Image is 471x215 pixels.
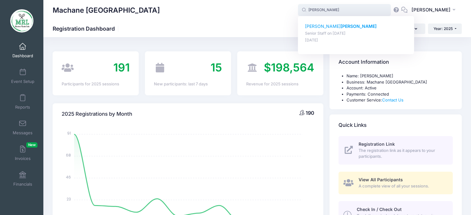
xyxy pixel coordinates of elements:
[26,142,37,148] span: New
[298,4,391,16] input: Search by First Name, Last Name, or Email...
[338,136,453,165] a: Registration Link The registration link as it appears to your participants.
[359,141,395,147] span: Registration Link
[113,61,130,74] span: 191
[62,105,132,123] h4: 2025 Registrations by Month
[305,23,407,30] p: [PERSON_NAME]
[382,97,403,102] a: Contact Us
[53,25,120,32] h1: Registration Dashboard
[305,31,407,37] p: Senior Staff on [DATE]
[8,65,37,87] a: Event Setup
[347,79,453,85] li: Business: Machane [GEOGRAPHIC_DATA]
[8,91,37,113] a: Reports
[15,105,30,110] span: Reports
[211,61,222,74] span: 15
[359,183,446,189] span: A complete view of all your sessions.
[305,37,407,43] p: [DATE]
[66,174,71,180] tspan: 46
[428,24,462,34] button: Year: 2025
[13,130,33,135] span: Messages
[66,153,71,158] tspan: 68
[347,91,453,97] li: Payments: Connected
[338,54,389,71] h4: Account Information
[8,117,37,138] a: Messages
[356,207,401,212] span: Check In / Check Out
[434,26,453,31] span: Year: 2025
[246,81,314,87] div: Revenue for 2025 sessions
[8,142,37,164] a: InvoicesNew
[10,9,33,32] img: Machane Racket Lake
[11,79,34,84] span: Event Setup
[338,172,453,194] a: View All Participants A complete view of all your sessions.
[306,110,314,116] span: 190
[338,116,367,134] h4: Quick Links
[154,81,222,87] div: New participants: last 7 days
[264,61,314,74] span: $198,564
[359,177,403,182] span: View All Participants
[67,196,71,201] tspan: 23
[408,3,462,17] button: [PERSON_NAME]
[347,73,453,79] li: Name: [PERSON_NAME]
[15,156,31,161] span: Invoices
[8,168,37,190] a: Financials
[13,182,32,187] span: Financials
[62,81,130,87] div: Participants for 2025 sessions
[8,40,37,61] a: Dashboard
[12,53,33,58] span: Dashboard
[347,97,453,103] li: Customer Service:
[347,85,453,91] li: Account: Active
[53,3,160,17] h1: Machane [GEOGRAPHIC_DATA]
[359,148,446,160] span: The registration link as it appears to your participants.
[68,131,71,136] tspan: 91
[341,24,377,29] strong: [PERSON_NAME]
[412,6,451,13] span: [PERSON_NAME]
